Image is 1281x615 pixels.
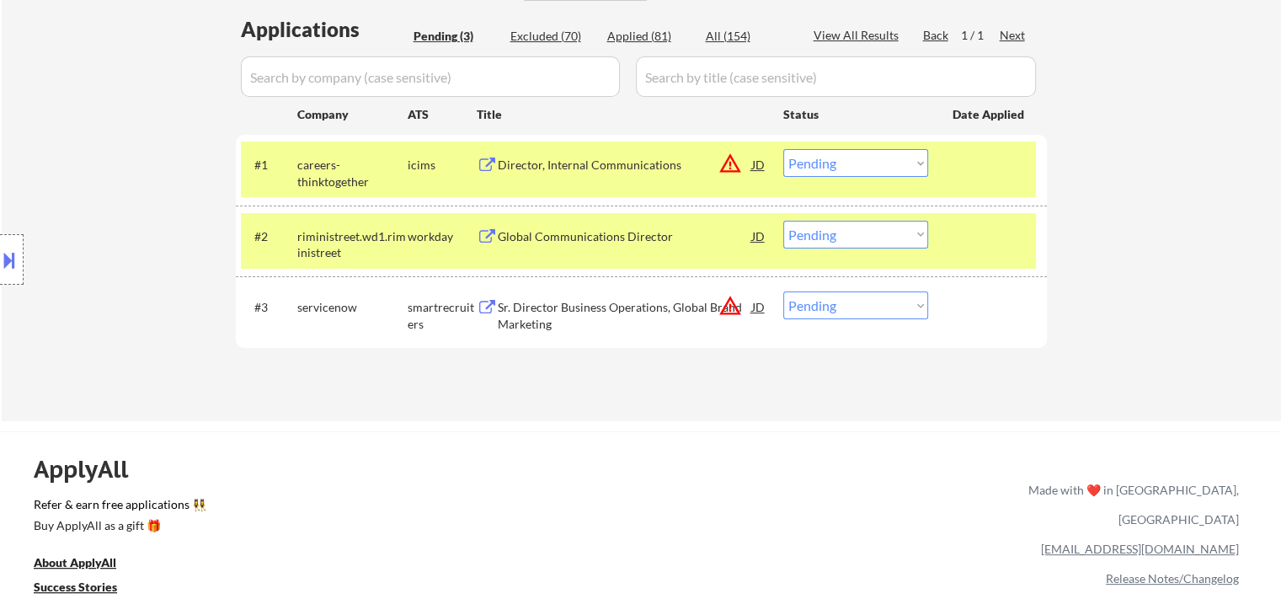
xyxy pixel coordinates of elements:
[477,106,767,123] div: Title
[961,27,1000,44] div: 1 / 1
[750,221,767,251] div: JD
[34,455,147,484] div: ApplyAll
[607,28,691,45] div: Applied (81)
[498,157,752,174] div: Director, Internal Communications
[1106,571,1239,586] a: Release Notes/Changelog
[1000,27,1027,44] div: Next
[297,106,408,123] div: Company
[408,157,477,174] div: icims
[718,294,742,318] button: warning_amber
[34,580,117,594] u: Success Stories
[1041,542,1239,556] a: [EMAIL_ADDRESS][DOMAIN_NAME]
[953,106,1027,123] div: Date Applied
[34,578,140,599] a: Success Stories
[750,291,767,322] div: JD
[241,56,620,97] input: Search by company (case sensitive)
[750,149,767,179] div: JD
[814,27,904,44] div: View All Results
[408,228,477,245] div: workday
[34,520,202,532] div: Buy ApplyAll as a gift 🎁
[408,106,477,123] div: ATS
[34,516,202,537] a: Buy ApplyAll as a gift 🎁
[408,299,477,332] div: smartrecruiters
[718,152,742,175] button: warning_amber
[34,555,116,570] u: About ApplyAll
[510,28,595,45] div: Excluded (70)
[241,19,408,40] div: Applications
[297,299,408,316] div: servicenow
[498,228,752,245] div: Global Communications Director
[297,228,408,261] div: riministreet.wd1.riministreet
[706,28,790,45] div: All (154)
[1022,475,1239,534] div: Made with ❤️ in [GEOGRAPHIC_DATA], [GEOGRAPHIC_DATA]
[34,499,676,516] a: Refer & earn free applications 👯‍♀️
[297,157,408,190] div: careers-thinktogether
[783,99,928,129] div: Status
[636,56,1036,97] input: Search by title (case sensitive)
[34,553,140,575] a: About ApplyAll
[414,28,498,45] div: Pending (3)
[923,27,950,44] div: Back
[498,299,752,332] div: Sr. Director Business Operations, Global Brand Marketing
